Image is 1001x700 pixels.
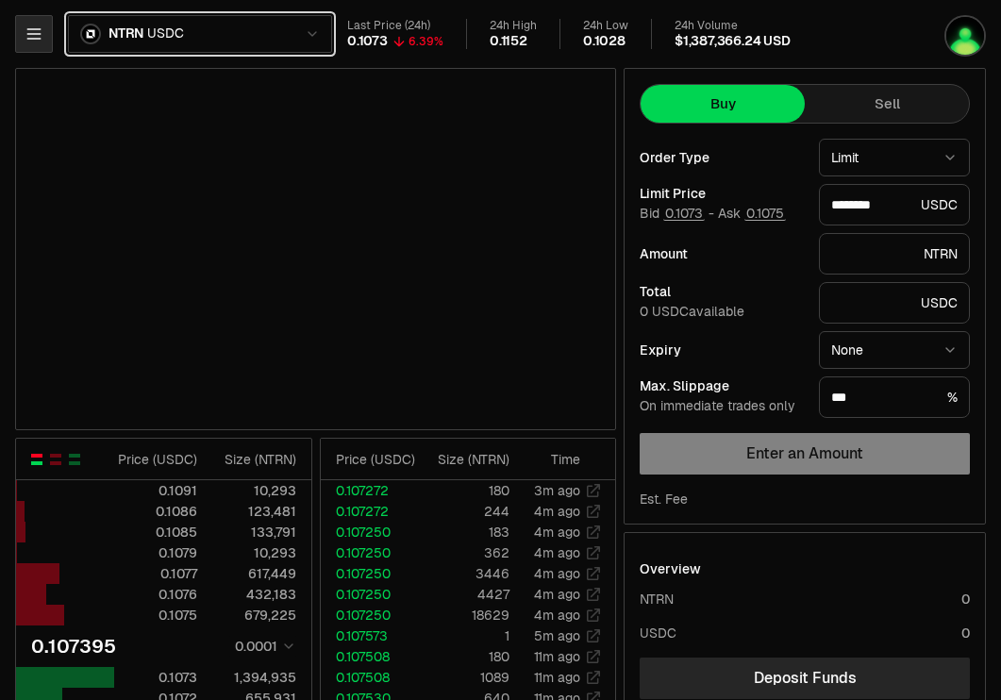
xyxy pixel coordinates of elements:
[321,605,420,625] td: 0.107250
[419,522,510,542] td: 183
[115,543,197,562] div: 0.1079
[819,282,970,324] div: USDC
[31,633,116,659] div: 0.107395
[744,206,786,221] button: 0.1075
[663,206,705,221] button: 0.1073
[534,627,580,644] time: 5m ago
[819,331,970,369] button: None
[213,543,295,562] div: 10,293
[213,450,295,469] div: Size ( NTRN )
[213,585,295,604] div: 432,183
[115,606,197,625] div: 0.1075
[640,379,804,392] div: Max. Slippage
[419,480,510,501] td: 180
[583,19,628,33] div: 24h Low
[321,542,420,563] td: 0.107250
[641,85,805,123] button: Buy
[534,565,580,582] time: 4m ago
[640,658,970,699] a: Deposit Funds
[526,450,580,469] div: Time
[419,584,510,605] td: 4427
[419,625,510,646] td: 1
[419,605,510,625] td: 18629
[640,559,701,578] div: Overview
[675,19,791,33] div: 24h Volume
[409,34,443,49] div: 6.39%
[583,33,626,50] div: 0.1028
[347,33,388,50] div: 0.1073
[819,184,970,225] div: USDC
[534,607,580,624] time: 4m ago
[946,17,984,55] img: Luna Staking
[321,501,420,522] td: 0.107272
[640,285,804,298] div: Total
[805,85,969,123] button: Sell
[419,667,510,688] td: 1089
[640,490,688,508] div: Est. Fee
[16,69,615,429] iframe: Financial Chart
[347,19,443,33] div: Last Price (24h)
[534,544,580,561] time: 4m ago
[961,590,970,608] div: 0
[115,523,197,542] div: 0.1085
[229,635,296,658] button: 0.0001
[115,668,197,687] div: 0.1073
[321,625,420,646] td: 0.107573
[640,590,674,608] div: NTRN
[82,25,99,42] img: NTRN Logo
[640,398,804,415] div: On immediate trades only
[534,648,580,665] time: 11m ago
[115,564,197,583] div: 0.1077
[115,481,197,500] div: 0.1091
[434,450,509,469] div: Size ( NTRN )
[67,452,82,467] button: Show Buy Orders Only
[419,646,510,667] td: 180
[718,206,786,223] span: Ask
[819,376,970,418] div: %
[640,151,804,164] div: Order Type
[321,480,420,501] td: 0.107272
[321,563,420,584] td: 0.107250
[640,206,714,223] span: Bid -
[419,563,510,584] td: 3446
[48,452,63,467] button: Show Sell Orders Only
[819,139,970,176] button: Limit
[336,450,419,469] div: Price ( USDC )
[640,187,804,200] div: Limit Price
[321,667,420,688] td: 0.107508
[640,624,676,642] div: USDC
[213,606,295,625] div: 679,225
[534,482,580,499] time: 3m ago
[640,247,804,260] div: Amount
[115,450,197,469] div: Price ( USDC )
[29,452,44,467] button: Show Buy and Sell Orders
[640,303,744,320] span: 0 USDC available
[534,503,580,520] time: 4m ago
[321,584,420,605] td: 0.107250
[534,669,580,686] time: 11m ago
[213,481,295,500] div: 10,293
[961,624,970,642] div: 0
[419,501,510,522] td: 244
[147,25,183,42] span: USDC
[213,564,295,583] div: 617,449
[115,502,197,521] div: 0.1086
[108,25,143,42] span: NTRN
[640,343,804,357] div: Expiry
[819,233,970,275] div: NTRN
[321,522,420,542] td: 0.107250
[675,33,791,50] div: $1,387,366.24 USD
[490,33,527,50] div: 0.1152
[321,646,420,667] td: 0.107508
[534,524,580,541] time: 4m ago
[490,19,537,33] div: 24h High
[213,502,295,521] div: 123,481
[419,542,510,563] td: 362
[534,586,580,603] time: 4m ago
[213,523,295,542] div: 133,791
[115,585,197,604] div: 0.1076
[213,668,295,687] div: 1,394,935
